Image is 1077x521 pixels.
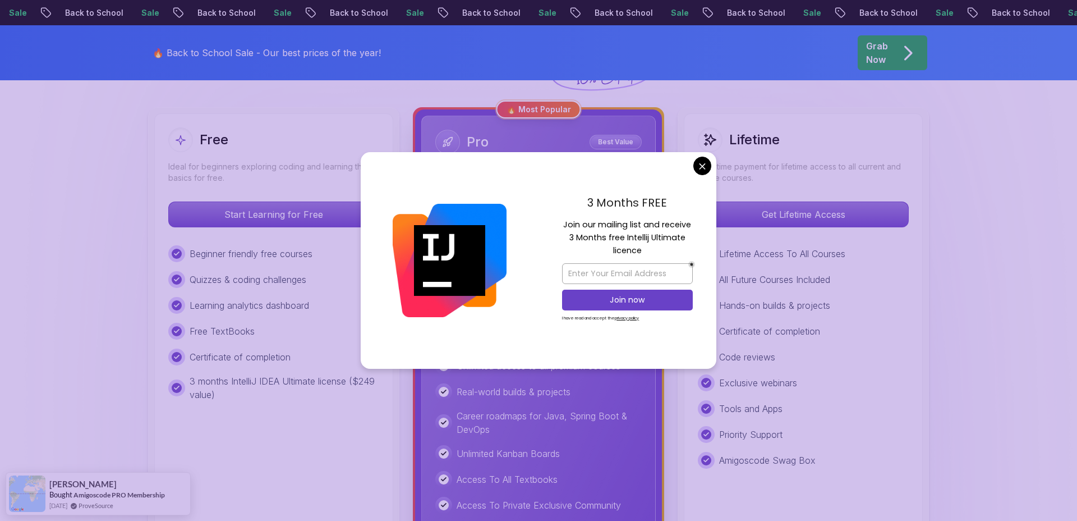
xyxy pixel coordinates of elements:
p: Real-world builds & projects [457,385,570,399]
p: Free TextBooks [190,325,255,338]
p: Sale [661,7,697,19]
p: Unlimited Kanban Boards [457,447,560,460]
span: [PERSON_NAME] [49,479,117,489]
p: Certificate of completion [190,350,291,364]
p: Code reviews [719,350,775,364]
p: Quizzes & coding challenges [190,273,306,286]
p: Back to School [320,7,396,19]
p: 3 months IntelliJ IDEA Ultimate license ($249 value) [190,374,379,401]
p: Best Value [591,136,640,148]
p: Access To Private Exclusive Community [457,499,621,512]
p: Certificate of completion [719,325,820,338]
p: Hands-on builds & projects [719,299,830,312]
button: Get Lifetime Access [698,202,909,227]
p: Back to School [55,7,131,19]
p: Amigoscode Swag Box [719,454,816,467]
h2: Pro [467,133,489,151]
p: All Future Courses Included [719,273,830,286]
p: Tools and Apps [719,402,783,415]
p: Lifetime Access To All Courses [719,247,845,260]
p: Beginner friendly free courses [190,247,312,260]
p: Back to School [584,7,661,19]
h2: Free [200,131,228,149]
span: [DATE] [49,501,67,510]
p: 🔥 Back to School Sale - Our best prices of the year! [153,46,381,60]
p: Learning analytics dashboard [190,299,309,312]
p: Sale [264,7,300,19]
p: Ideal for beginners exploring coding and learning the basics for free. [168,161,379,184]
a: Get Lifetime Access [698,209,909,220]
p: Back to School [452,7,528,19]
p: Back to School [187,7,264,19]
p: Sale [396,7,432,19]
p: Sale [793,7,829,19]
p: Back to School [982,7,1058,19]
p: Start Learning for Free [169,202,379,227]
button: Start Learning for Free [168,202,379,227]
a: Amigoscode PRO Membership [73,491,165,499]
span: Bought [49,490,72,499]
p: Get Lifetime Access [698,202,908,227]
img: provesource social proof notification image [9,476,45,512]
p: One-time payment for lifetime access to all current and future courses. [698,161,909,184]
p: Back to School [717,7,793,19]
p: Access To All Textbooks [457,473,558,486]
p: Sale [131,7,167,19]
a: Start Learning for Free [168,209,379,220]
p: Career roadmaps for Java, Spring Boot & DevOps [457,409,642,436]
p: Back to School [849,7,926,19]
p: Grab Now [866,39,888,66]
p: Exclusive webinars [719,376,797,390]
p: Priority Support [719,428,783,441]
h2: Lifetime [729,131,780,149]
a: ProveSource [79,501,113,510]
p: Sale [926,7,961,19]
p: Sale [528,7,564,19]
